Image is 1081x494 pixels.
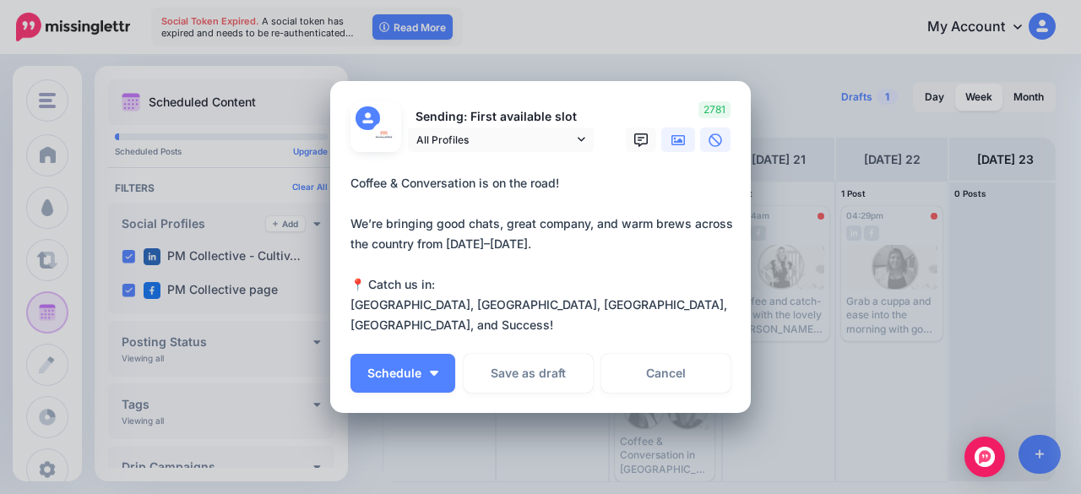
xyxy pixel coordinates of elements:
[601,354,731,393] a: Cancel
[416,131,573,149] span: All Profiles
[430,371,438,376] img: arrow-down-white.png
[350,354,455,393] button: Schedule
[356,106,380,131] img: user_default_image.png
[367,367,421,379] span: Schedule
[464,354,593,393] button: Save as draft
[698,101,731,118] span: 2781
[408,128,594,152] a: All Profiles
[408,107,594,127] p: Sending: First available slot
[964,437,1005,477] div: Open Intercom Messenger
[372,122,396,147] img: 154382455_251587406621165_286239351165627804_n-bsa121791.jpg
[350,173,739,335] div: Coffee & Conversation is on the road! We’re bringing good chats, great company, and warm brews ac...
